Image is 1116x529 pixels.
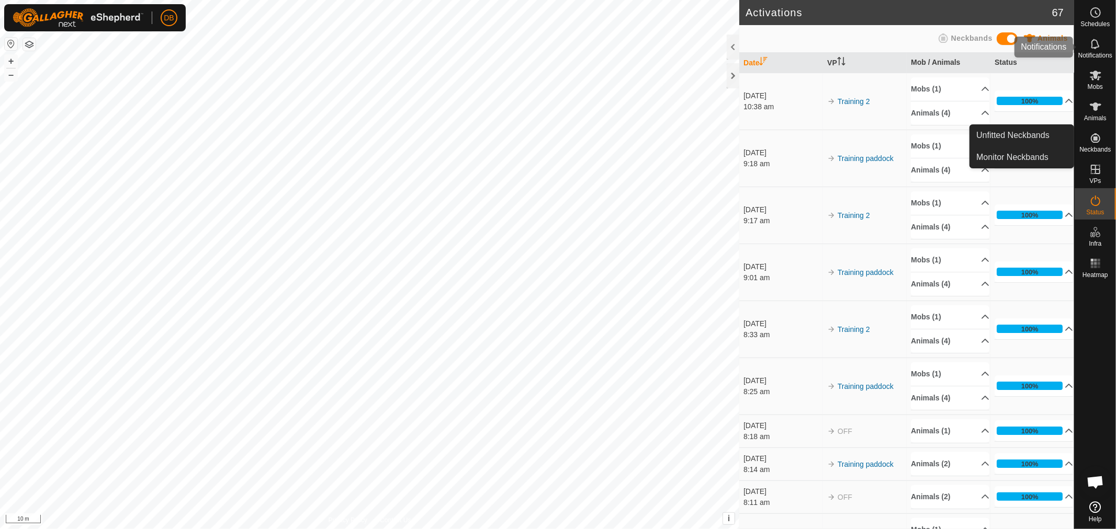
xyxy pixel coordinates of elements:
span: Monitor Neckbands [976,151,1049,164]
div: 10:38 am [743,101,822,112]
div: 8:25 am [743,386,822,397]
p-accordion-header: Animals (4) [911,329,989,353]
span: Animals [1038,34,1068,42]
a: Training paddock [838,382,894,390]
p-accordion-header: Mobs (1) [911,305,989,329]
div: 9:17 am [743,215,822,226]
img: arrow [827,493,836,501]
p-accordion-header: Animals (4) [911,158,989,182]
span: Neckbands [1079,146,1111,153]
p-accordion-header: 100% [995,420,1073,441]
div: 100% [997,492,1063,501]
div: 100% [1021,324,1039,334]
a: Monitor Neckbands [970,147,1074,168]
p-accordion-header: Animals (2) [911,452,989,476]
button: – [5,68,17,81]
img: arrow [827,427,836,435]
th: Date [739,53,823,73]
div: 8:14 am [743,464,822,475]
div: [DATE] [743,147,822,158]
p-accordion-header: Mobs (1) [911,191,989,215]
a: Training 2 [838,97,870,106]
div: 100% [1021,492,1039,502]
span: Schedules [1080,21,1110,27]
p-sorticon: Activate to sort [837,59,846,67]
div: 9:01 am [743,272,822,283]
p-accordion-header: Animals (4) [911,272,989,296]
a: Training 2 [838,211,870,220]
p-accordion-header: Animals (1) [911,419,989,443]
span: 67 [1052,5,1064,20]
div: 8:33 am [743,329,822,340]
p-accordion-header: 100% [995,90,1073,111]
button: Map Layers [23,38,36,51]
span: OFF [838,427,852,435]
div: 8:11 am [743,497,822,508]
span: Status [1086,209,1104,215]
span: Neckbands [951,34,993,42]
div: 100% [1021,267,1039,277]
div: [DATE] [743,375,822,386]
p-sorticon: Activate to sort [759,59,768,67]
div: 100% [1021,459,1039,469]
div: 100% [1021,426,1039,436]
p-accordion-header: Animals (4) [911,215,989,239]
p-accordion-header: 100% [995,204,1073,225]
th: Status [990,53,1074,73]
div: 9:18 am [743,158,822,169]
h2: Activations [746,6,1052,19]
p-accordion-header: Mobs (1) [911,134,989,158]
span: DB [164,13,174,24]
div: 100% [1021,210,1039,220]
p-accordion-header: Animals (4) [911,386,989,410]
p-accordion-header: Mobs (1) [911,77,989,101]
a: Training paddock [838,460,894,468]
img: arrow [827,460,836,468]
div: Open chat [1080,466,1111,498]
img: arrow [827,97,836,106]
div: [DATE] [743,204,822,215]
div: 100% [1021,381,1039,391]
img: arrow [827,211,836,220]
div: [DATE] [743,486,822,497]
div: 100% [997,97,1063,105]
a: Privacy Policy [329,515,368,525]
img: arrow [827,382,836,390]
div: 100% [997,382,1063,390]
a: Unfitted Neckbands [970,125,1074,146]
button: i [723,513,735,524]
button: Reset Map [5,38,17,50]
p-accordion-header: 100% [995,453,1073,474]
p-accordion-header: Animals (4) [911,101,989,125]
span: i [728,514,730,523]
div: 100% [997,427,1063,435]
p-accordion-header: 100% [995,375,1073,396]
div: [DATE] [743,420,822,431]
a: Help [1075,497,1116,526]
span: Notifications [1078,52,1112,59]
div: 100% [997,459,1063,468]
p-accordion-header: 100% [995,318,1073,339]
div: [DATE] [743,318,822,329]
p-accordion-header: 100% [995,261,1073,282]
div: 100% [1021,96,1039,106]
span: OFF [838,493,852,501]
button: + [5,55,17,67]
span: VPs [1089,178,1101,184]
img: Gallagher Logo [13,8,143,27]
img: arrow [827,154,836,163]
th: Mob / Animals [907,53,990,73]
span: Help [1089,516,1102,522]
div: [DATE] [743,261,822,272]
a: Contact Us [380,515,411,525]
span: Unfitted Neckbands [976,129,1050,142]
a: Training paddock [838,154,894,163]
p-accordion-header: Animals (2) [911,485,989,509]
img: arrow [827,325,836,333]
a: Training paddock [838,268,894,277]
p-accordion-header: 100% [995,486,1073,507]
span: Mobs [1088,84,1103,90]
div: [DATE] [743,453,822,464]
div: 8:18 am [743,431,822,442]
